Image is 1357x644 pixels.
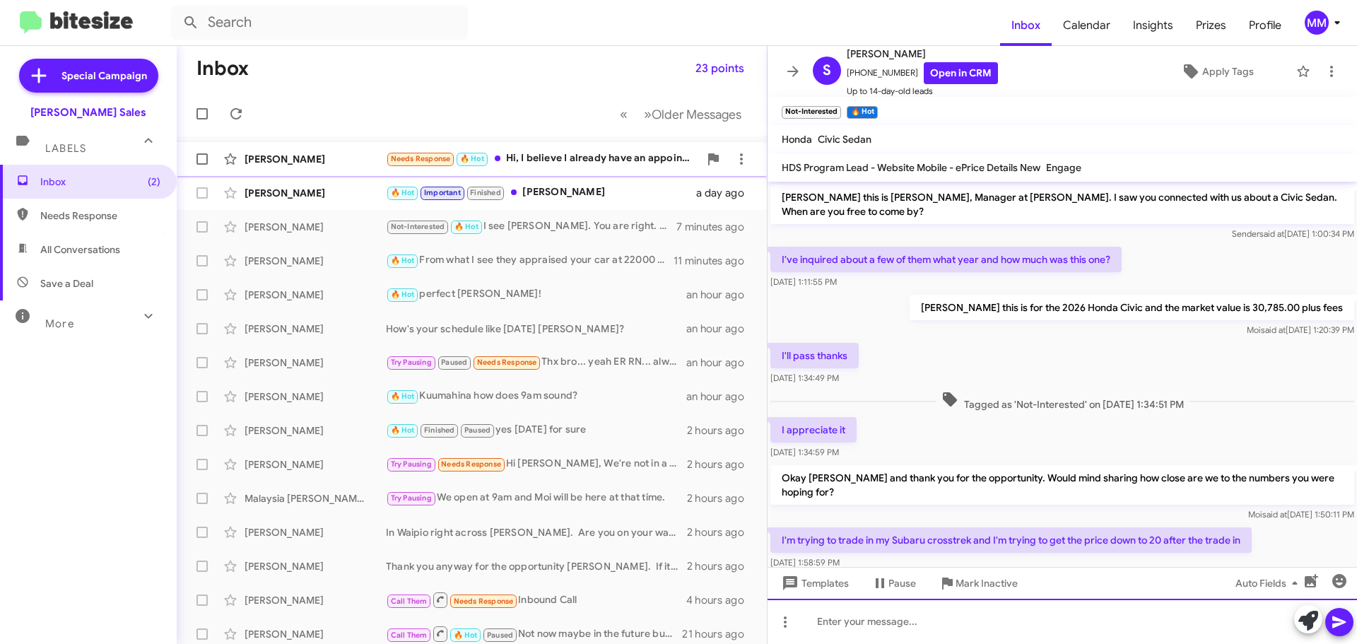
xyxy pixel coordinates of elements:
div: an hour ago [686,390,756,404]
div: 2 hours ago [687,423,756,438]
div: 11 minutes ago [674,254,756,268]
span: Finished [470,188,501,197]
button: MM [1293,11,1341,35]
div: [PERSON_NAME] Sales [30,105,146,119]
button: Auto Fields [1224,570,1315,596]
span: Needs Response [441,459,501,469]
span: Moi [DATE] 1:20:39 PM [1247,324,1354,335]
div: In Waipio right across [PERSON_NAME]. Are you on your way? [386,525,687,539]
div: 21 hours ago [682,627,756,641]
span: 🔥 Hot [391,392,415,401]
div: [PERSON_NAME] [245,186,386,200]
div: perfect [PERSON_NAME]! [386,286,686,303]
span: said at [1259,228,1284,239]
span: 🔥 Hot [391,188,415,197]
span: Needs Response [391,154,451,163]
span: Honda [782,133,812,146]
div: Inbound Call [386,591,686,609]
div: [PERSON_NAME] [245,322,386,336]
div: 2 hours ago [687,491,756,505]
span: Special Campaign [61,69,147,83]
div: 4 hours ago [686,593,756,607]
a: Prizes [1185,5,1238,46]
span: Finished [424,426,455,435]
nav: Page navigation example [612,100,750,129]
span: said at [1261,324,1286,335]
button: Templates [768,570,860,596]
div: yes [DATE] for sure [386,422,687,438]
a: Profile [1238,5,1293,46]
div: Kuumahina how does 9am sound? [386,388,686,404]
span: [PERSON_NAME] [847,45,998,62]
div: an hour ago [686,356,756,370]
button: Pause [860,570,927,596]
div: 2 hours ago [687,525,756,539]
span: 🔥 Hot [391,426,415,435]
div: How's your schedule like [DATE] [PERSON_NAME]? [386,322,686,336]
span: Paused [464,426,490,435]
span: [DATE] 1:34:59 PM [770,447,839,457]
div: Hi [PERSON_NAME], We're not in a rush to get a vehicle at this time. But will reach out when we a... [386,456,687,472]
div: Malaysia [PERSON_NAME] [245,491,386,505]
span: Labels [45,142,86,155]
button: Previous [611,100,636,129]
div: MM [1305,11,1329,35]
span: Inbox [40,175,160,189]
div: Thank you anyway for the opportunity [PERSON_NAME]. If it's not too much to ask would you mind sh... [386,559,687,573]
span: Older Messages [652,107,741,122]
span: [DATE] 1:58:59 PM [770,557,840,568]
div: an hour ago [686,322,756,336]
span: 🔥 Hot [391,256,415,265]
div: [PERSON_NAME] [245,457,386,472]
span: Civic Sedan [818,133,871,146]
span: Moi [DATE] 1:50:11 PM [1248,509,1354,520]
div: [PERSON_NAME] [386,185,696,201]
span: Needs Response [40,209,160,223]
span: Call Them [391,597,428,606]
div: an hour ago [686,288,756,302]
div: 2 hours ago [687,559,756,573]
h1: Inbox [196,57,249,80]
div: [PERSON_NAME] [245,220,386,234]
div: a day ago [696,186,756,200]
span: Tagged as 'Not-Interested' on [DATE] 1:34:51 PM [936,391,1189,411]
span: Paused [441,358,467,367]
a: Special Campaign [19,59,158,93]
span: 🔥 Hot [460,154,484,163]
span: HDS Program Lead - Website Mobile - ePrice Details New [782,161,1040,174]
span: 🔥 Hot [454,631,478,640]
div: [PERSON_NAME] [245,390,386,404]
span: Important [424,188,461,197]
span: All Conversations [40,242,120,257]
p: Okay [PERSON_NAME] and thank you for the opportunity. Would mind sharing how close are we to the ... [770,465,1354,505]
div: I see [PERSON_NAME]. You are right. Well let me know when you figure things out in the meantime I... [386,218,676,235]
a: Calendar [1052,5,1122,46]
span: Save a Deal [40,276,93,291]
span: Auto Fields [1235,570,1303,596]
button: Next [635,100,750,129]
span: [PHONE_NUMBER] [847,62,998,84]
div: [PERSON_NAME] [245,152,386,166]
span: [DATE] 1:34:49 PM [770,373,839,383]
span: 🔥 Hot [454,222,478,231]
span: [DATE] 1:11:55 PM [770,276,837,287]
span: Try Pausing [391,358,432,367]
span: « [620,105,628,123]
span: Paused [487,631,513,640]
span: 23 points [695,56,744,81]
span: Templates [779,570,849,596]
button: 23 points [684,56,756,81]
div: [PERSON_NAME] [245,254,386,268]
span: More [45,317,74,330]
span: » [644,105,652,123]
span: (2) [148,175,160,189]
a: Inbox [1000,5,1052,46]
span: Needs Response [477,358,537,367]
a: Insights [1122,5,1185,46]
span: Try Pausing [391,493,432,503]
